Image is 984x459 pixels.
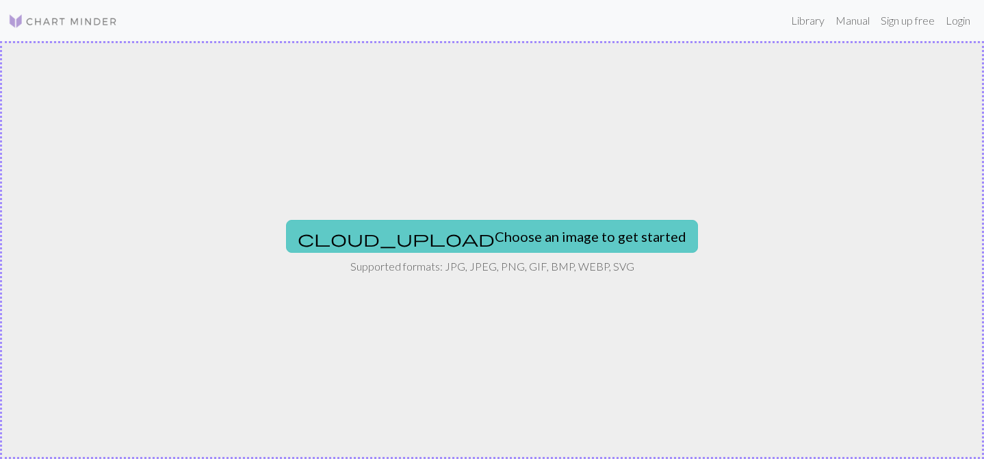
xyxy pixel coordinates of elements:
[8,13,118,29] img: Logo
[786,7,830,34] a: Library
[350,258,634,275] p: Supported formats: JPG, JPEG, PNG, GIF, BMP, WEBP, SVG
[940,7,976,34] a: Login
[875,7,940,34] a: Sign up free
[286,220,698,253] button: Choose an image to get started
[830,7,875,34] a: Manual
[298,229,495,248] span: cloud_upload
